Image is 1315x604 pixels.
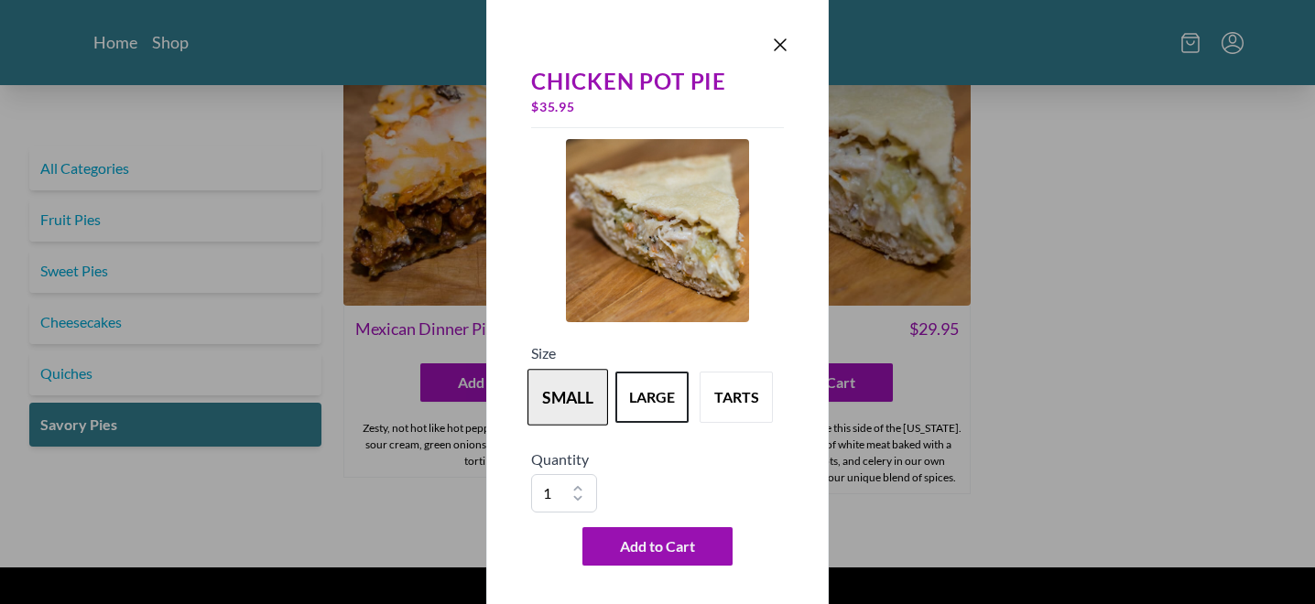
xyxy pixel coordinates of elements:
[531,69,784,94] div: Chicken Pot Pie
[527,369,608,426] button: Variant Swatch
[531,448,784,470] h5: Quantity
[531,342,784,364] h5: Size
[769,34,791,56] button: Close panel
[531,94,784,120] div: $ 35.95
[620,535,695,557] span: Add to Cart
[582,527,733,566] button: Add to Cart
[615,372,689,423] button: Variant Swatch
[566,139,749,328] a: Product Image
[700,372,773,423] button: Variant Swatch
[566,139,749,322] img: Product Image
